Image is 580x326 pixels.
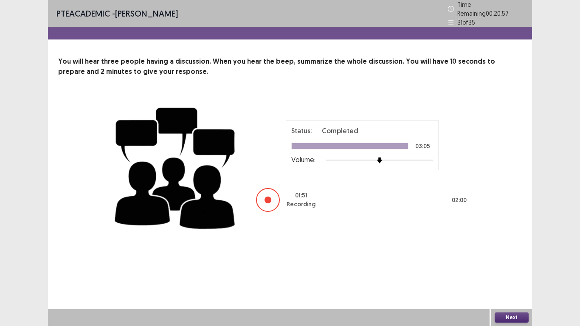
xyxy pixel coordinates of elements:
[452,196,467,205] p: 02 : 00
[322,126,358,136] p: Completed
[291,126,312,136] p: Status:
[495,312,529,323] button: Next
[415,143,430,149] p: 03:05
[457,18,475,27] p: 31 of 35
[56,7,178,20] p: - [PERSON_NAME]
[287,200,315,209] p: Recording
[291,155,315,165] p: Volume:
[295,191,307,200] p: 01 : 51
[58,56,522,77] p: You will hear three people having a discussion. When you hear the beep, summarize the whole discu...
[377,157,383,163] img: arrow-thumb
[112,97,239,236] img: group-discussion
[56,8,110,19] span: PTE academic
